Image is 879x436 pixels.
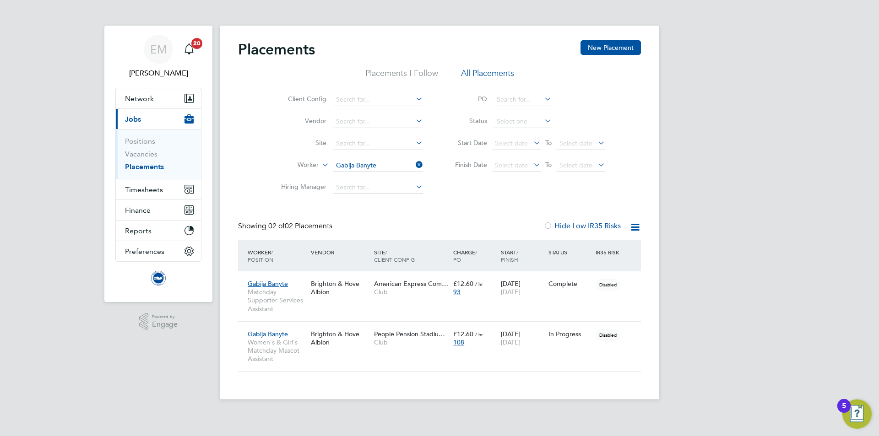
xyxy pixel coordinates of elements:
[274,95,326,103] label: Client Config
[559,161,592,169] span: Select date
[333,115,423,128] input: Search for...
[475,331,483,338] span: / hr
[248,288,306,313] span: Matchday Supporter Services Assistant
[116,129,201,179] div: Jobs
[115,271,201,285] a: Go to home page
[309,325,372,351] div: Brighton & Hove Albion
[116,221,201,241] button: Reports
[495,161,528,169] span: Select date
[333,93,423,106] input: Search for...
[453,280,473,288] span: £12.60
[125,226,152,235] span: Reports
[494,115,552,128] input: Select one
[446,95,487,103] label: PO
[453,288,461,296] span: 93
[115,68,201,79] span: Edyta Marchant
[374,288,449,296] span: Club
[125,150,157,158] a: Vacancies
[543,137,554,149] span: To
[151,271,166,285] img: brightonandhovealbion-logo-retina.png
[461,68,514,84] li: All Placements
[245,275,641,282] a: Gabija BanyteMatchday Supporter Services AssistantBrighton & Hove AlbionAmerican Express Com…Club...
[116,88,201,108] button: Network
[245,325,641,333] a: Gabija BanyteWomen's & Girl's Matchday Mascot AssistantBrighton & Hove AlbionPeople Pension Stadi...
[274,183,326,191] label: Hiring Manager
[593,244,625,260] div: IR35 Risk
[248,280,288,288] span: Gabija Banyte
[125,247,164,256] span: Preferences
[248,330,288,338] span: Gabija Banyte
[125,185,163,194] span: Timesheets
[495,139,528,147] span: Select date
[309,275,372,301] div: Brighton & Hove Albion
[548,280,591,288] div: Complete
[116,109,201,129] button: Jobs
[501,248,518,263] span: / Finish
[559,139,592,147] span: Select date
[596,279,620,291] span: Disabled
[104,26,212,302] nav: Main navigation
[125,94,154,103] span: Network
[139,313,178,330] a: Powered byEngage
[266,161,319,170] label: Worker
[268,221,285,231] span: 02 of
[374,330,445,338] span: People Pension Stadiu…
[191,38,202,49] span: 20
[543,221,621,231] label: Hide Low IR35 Risks
[374,280,448,288] span: American Express Com…
[453,248,477,263] span: / PO
[152,321,178,328] span: Engage
[842,406,846,418] div: 5
[116,241,201,261] button: Preferences
[842,399,872,429] button: Open Resource Center, 5 new notifications
[125,137,155,145] a: Positions
[125,206,151,215] span: Finance
[446,161,487,169] label: Finish Date
[581,40,641,55] button: New Placement
[125,115,141,124] span: Jobs
[333,137,423,150] input: Search for...
[451,244,499,268] div: Charge
[238,40,315,59] h2: Placements
[245,244,309,268] div: Worker
[333,181,423,194] input: Search for...
[546,244,594,260] div: Status
[374,338,449,346] span: Club
[125,162,164,171] a: Placements
[268,221,332,231] span: 02 Placements
[274,117,326,125] label: Vendor
[150,43,167,55] span: EM
[499,275,546,301] div: [DATE]
[499,325,546,351] div: [DATE]
[548,330,591,338] div: In Progress
[309,244,372,260] div: Vendor
[116,179,201,199] button: Timesheets
[248,248,273,263] span: / Position
[365,68,438,84] li: Placements I Follow
[475,280,483,287] span: / hr
[115,35,201,79] a: EM[PERSON_NAME]
[494,93,552,106] input: Search for...
[543,159,554,171] span: To
[274,139,326,147] label: Site
[596,329,620,341] span: Disabled
[374,248,415,263] span: / Client Config
[248,338,306,363] span: Women's & Girl's Matchday Mascot Assistant
[501,288,521,296] span: [DATE]
[453,330,473,338] span: £12.60
[180,35,198,64] a: 20
[372,244,451,268] div: Site
[238,221,334,231] div: Showing
[116,200,201,220] button: Finance
[446,117,487,125] label: Status
[499,244,546,268] div: Start
[152,313,178,321] span: Powered by
[333,159,423,172] input: Search for...
[446,139,487,147] label: Start Date
[501,338,521,346] span: [DATE]
[453,338,464,346] span: 108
